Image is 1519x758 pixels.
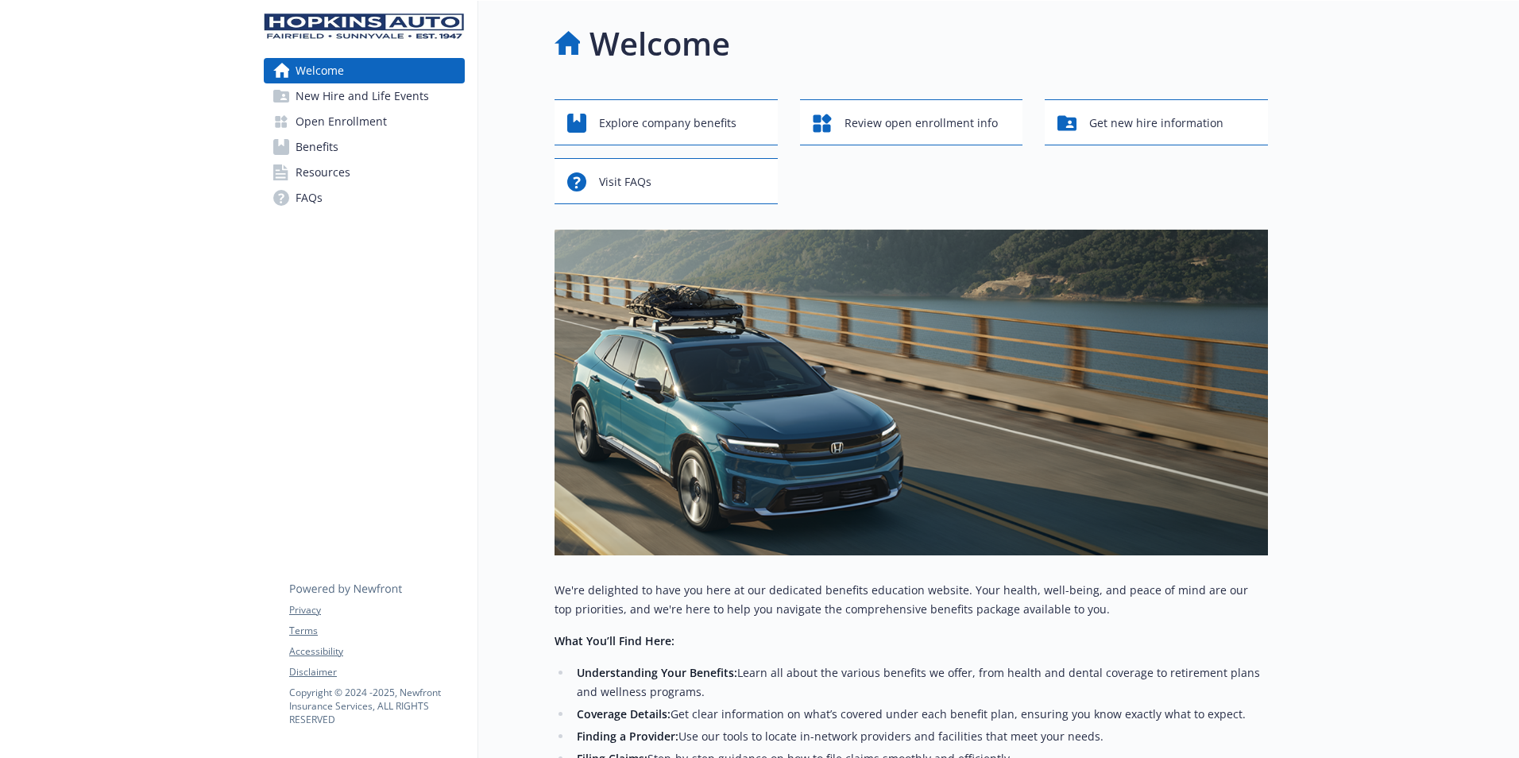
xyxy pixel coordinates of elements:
[289,603,464,617] a: Privacy
[845,108,998,138] span: Review open enrollment info
[264,160,465,185] a: Resources
[577,729,678,744] strong: Finding a Provider:
[264,185,465,211] a: FAQs
[555,158,778,204] button: Visit FAQs
[264,83,465,109] a: New Hire and Life Events
[599,167,651,197] span: Visit FAQs
[289,665,464,679] a: Disclaimer
[289,686,464,726] p: Copyright © 2024 - 2025 , Newfront Insurance Services, ALL RIGHTS RESERVED
[800,99,1023,145] button: Review open enrollment info
[296,160,350,185] span: Resources
[572,705,1268,724] li: Get clear information on what’s covered under each benefit plan, ensuring you know exactly what t...
[555,99,778,145] button: Explore company benefits
[1045,99,1268,145] button: Get new hire information
[264,58,465,83] a: Welcome
[296,58,344,83] span: Welcome
[572,663,1268,702] li: Learn all about the various benefits we offer, from health and dental coverage to retirement plan...
[296,185,323,211] span: FAQs
[296,83,429,109] span: New Hire and Life Events
[555,230,1268,555] img: overview page banner
[296,109,387,134] span: Open Enrollment
[577,706,671,721] strong: Coverage Details:
[555,581,1268,619] p: We're delighted to have you here at our dedicated benefits education website. Your health, well-b...
[555,633,674,648] strong: What You’ll Find Here:
[599,108,736,138] span: Explore company benefits
[572,727,1268,746] li: Use our tools to locate in-network providers and facilities that meet your needs.
[289,624,464,638] a: Terms
[296,134,338,160] span: Benefits
[589,20,730,68] h1: Welcome
[289,644,464,659] a: Accessibility
[264,134,465,160] a: Benefits
[577,665,737,680] strong: Understanding Your Benefits:
[1089,108,1223,138] span: Get new hire information
[264,109,465,134] a: Open Enrollment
